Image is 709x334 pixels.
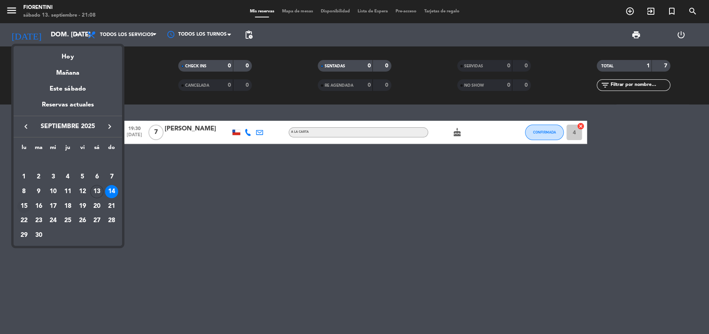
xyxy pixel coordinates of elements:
td: 16 de septiembre de 2025 [31,199,46,214]
div: 21 [105,200,118,213]
td: 8 de septiembre de 2025 [17,184,31,199]
th: martes [31,143,46,155]
td: 23 de septiembre de 2025 [31,214,46,228]
td: 7 de septiembre de 2025 [104,170,119,185]
td: 24 de septiembre de 2025 [46,214,60,228]
th: domingo [104,143,119,155]
td: 3 de septiembre de 2025 [46,170,60,185]
div: 16 [32,200,45,213]
div: 9 [32,185,45,198]
td: 5 de septiembre de 2025 [75,170,90,185]
td: SEP. [17,155,119,170]
i: keyboard_arrow_right [105,122,114,131]
td: 18 de septiembre de 2025 [60,199,75,214]
div: 11 [61,185,74,198]
td: 9 de septiembre de 2025 [31,184,46,199]
div: 1 [17,170,31,183]
div: 2 [32,170,45,183]
div: 27 [90,214,103,228]
div: Hoy [14,46,122,62]
div: 22 [17,214,31,228]
td: 29 de septiembre de 2025 [17,228,31,243]
div: 28 [105,214,118,228]
td: 14 de septiembre de 2025 [104,184,119,199]
td: 4 de septiembre de 2025 [60,170,75,185]
button: keyboard_arrow_left [19,122,33,132]
th: jueves [60,143,75,155]
div: 14 [105,185,118,198]
td: 12 de septiembre de 2025 [75,184,90,199]
div: Reservas actuales [14,100,122,116]
td: 21 de septiembre de 2025 [104,199,119,214]
div: 3 [46,170,60,183]
div: 29 [17,229,31,242]
div: 12 [76,185,89,198]
td: 10 de septiembre de 2025 [46,184,60,199]
th: lunes [17,143,31,155]
th: miércoles [46,143,60,155]
td: 17 de septiembre de 2025 [46,199,60,214]
div: 24 [46,214,60,228]
div: 19 [76,200,89,213]
div: 6 [90,170,103,183]
span: septiembre 2025 [33,122,103,132]
td: 19 de septiembre de 2025 [75,199,90,214]
div: 26 [76,214,89,228]
button: keyboard_arrow_right [103,122,117,132]
div: 20 [90,200,103,213]
div: 13 [90,185,103,198]
td: 26 de septiembre de 2025 [75,214,90,228]
td: 25 de septiembre de 2025 [60,214,75,228]
div: Este sábado [14,78,122,100]
div: Mañana [14,62,122,78]
th: sábado [89,143,104,155]
td: 27 de septiembre de 2025 [89,214,104,228]
td: 1 de septiembre de 2025 [17,170,31,185]
td: 28 de septiembre de 2025 [104,214,119,228]
div: 7 [105,170,118,183]
div: 4 [61,170,74,183]
th: viernes [75,143,90,155]
td: 15 de septiembre de 2025 [17,199,31,214]
div: 15 [17,200,31,213]
div: 25 [61,214,74,228]
td: 22 de septiembre de 2025 [17,214,31,228]
td: 6 de septiembre de 2025 [89,170,104,185]
div: 23 [32,214,45,228]
div: 17 [46,200,60,213]
div: 10 [46,185,60,198]
td: 20 de septiembre de 2025 [89,199,104,214]
div: 30 [32,229,45,242]
td: 30 de septiembre de 2025 [31,228,46,243]
td: 11 de septiembre de 2025 [60,184,75,199]
div: 5 [76,170,89,183]
div: 8 [17,185,31,198]
td: 13 de septiembre de 2025 [89,184,104,199]
div: 18 [61,200,74,213]
td: 2 de septiembre de 2025 [31,170,46,185]
i: keyboard_arrow_left [21,122,31,131]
